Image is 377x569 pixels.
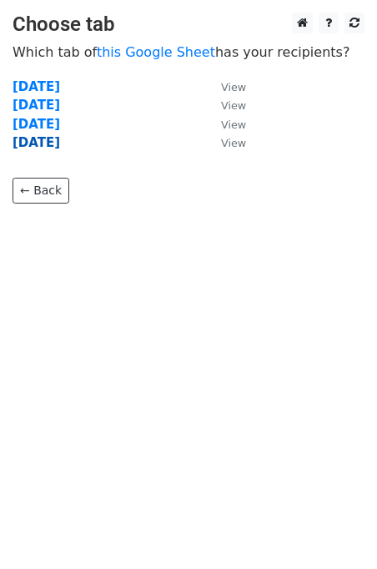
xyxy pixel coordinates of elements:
a: this Google Sheet [97,44,215,60]
small: View [221,99,246,112]
a: View [204,98,246,113]
small: View [221,81,246,93]
a: [DATE] [13,135,60,150]
a: [DATE] [13,98,60,113]
small: View [221,137,246,149]
a: View [204,117,246,132]
a: View [204,79,246,94]
a: ← Back [13,178,69,204]
small: View [221,118,246,131]
a: [DATE] [13,79,60,94]
h3: Choose tab [13,13,364,37]
p: Which tab of has your recipients? [13,43,364,61]
a: View [204,135,246,150]
a: [DATE] [13,117,60,132]
iframe: Chat Widget [294,489,377,569]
